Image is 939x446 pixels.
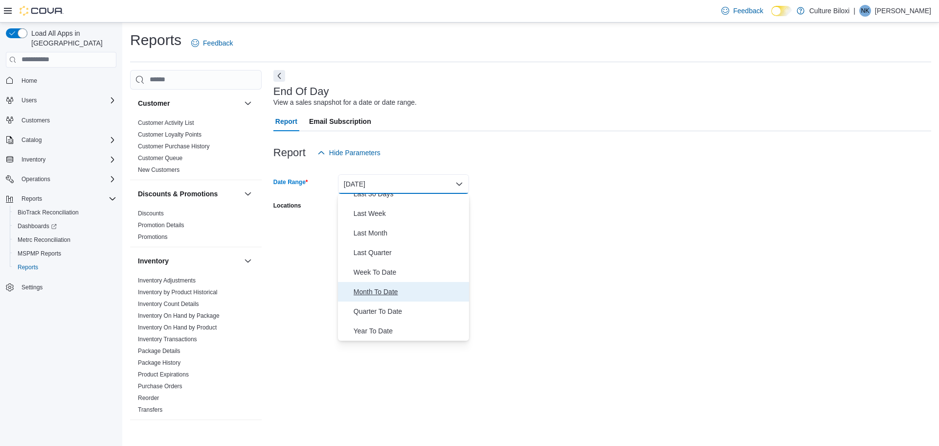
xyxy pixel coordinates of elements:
span: Reports [14,261,116,273]
h3: Customer [138,98,170,108]
span: Email Subscription [309,112,371,131]
a: Inventory On Hand by Package [138,312,220,319]
a: Metrc Reconciliation [14,234,74,246]
input: Dark Mode [771,6,792,16]
span: Customer Purchase History [138,142,210,150]
div: Customer [130,117,262,180]
div: Discounts & Promotions [130,208,262,247]
span: Catalog [18,134,116,146]
a: Inventory Adjustments [138,277,196,284]
span: Users [18,94,116,106]
a: Home [18,75,41,87]
button: Home [2,73,120,88]
div: View a sales snapshot for a date or date range. [273,97,417,108]
a: Customers [18,115,54,126]
label: Locations [273,202,301,210]
a: Inventory by Product Historical [138,289,218,296]
span: Home [18,74,116,87]
span: Inventory Transactions [138,335,197,343]
span: Metrc Reconciliation [18,236,70,244]
span: Reports [18,263,38,271]
a: Product Expirations [138,371,189,378]
a: Purchase Orders [138,383,182,390]
button: Next [273,70,285,82]
span: Feedback [733,6,763,16]
p: Culture Biloxi [809,5,850,17]
button: Reports [2,192,120,206]
span: Inventory On Hand by Product [138,324,217,331]
button: Catalog [18,134,45,146]
span: Week To Date [354,266,465,278]
span: Feedback [203,38,233,48]
button: Customer [138,98,240,108]
span: Reports [18,193,116,205]
span: MSPMP Reports [14,248,116,259]
div: Nathan King [859,5,871,17]
a: Promotions [138,234,168,240]
span: Customer Queue [138,154,182,162]
span: Dashboards [14,220,116,232]
h3: Report [273,147,306,159]
div: Inventory [130,275,262,420]
span: Year To Date [354,325,465,337]
span: Users [22,96,37,104]
a: Feedback [717,1,767,21]
a: MSPMP Reports [14,248,65,259]
span: Package Details [138,347,180,355]
span: Load All Apps in [GEOGRAPHIC_DATA] [27,28,116,48]
label: Date Range [273,178,308,186]
a: Reorder [138,395,159,401]
a: Package Details [138,348,180,354]
button: [DATE] [338,174,469,194]
button: MSPMP Reports [10,247,120,260]
span: Discounts [138,210,164,217]
a: Customer Loyalty Points [138,131,201,138]
button: Customers [2,113,120,127]
p: | [853,5,855,17]
span: Catalog [22,136,42,144]
a: Customer Purchase History [138,143,210,150]
span: Settings [22,283,43,291]
img: Cova [20,6,64,16]
h1: Reports [130,30,181,50]
button: Discounts & Promotions [242,188,254,200]
span: Operations [18,173,116,185]
span: Last Quarter [354,247,465,258]
a: Customer Activity List [138,119,194,126]
span: Product Expirations [138,371,189,378]
a: Inventory On Hand by Product [138,324,217,331]
span: Last Week [354,208,465,219]
a: Dashboards [14,220,61,232]
span: Operations [22,175,50,183]
span: Last 30 Days [354,188,465,200]
span: Customers [22,117,50,124]
a: Settings [18,282,46,293]
span: Customers [18,114,116,126]
span: Dashboards [18,222,57,230]
button: Operations [2,172,120,186]
a: Promotion Details [138,222,184,229]
button: Inventory [2,153,120,166]
button: Operations [18,173,54,185]
span: Quarter To Date [354,305,465,317]
h3: Discounts & Promotions [138,189,218,199]
span: Inventory [18,154,116,165]
a: Discounts [138,210,164,217]
button: Users [2,94,120,107]
span: Month To Date [354,286,465,298]
span: Promotion Details [138,221,184,229]
span: Promotions [138,233,168,241]
button: Hide Parameters [313,143,384,163]
a: New Customers [138,166,179,173]
span: Reports [22,195,42,203]
span: Reorder [138,394,159,402]
button: Discounts & Promotions [138,189,240,199]
button: Catalog [2,133,120,147]
button: Inventory [18,154,49,165]
span: Inventory Count Details [138,300,199,308]
button: Reports [10,260,120,274]
span: Report [275,112,297,131]
button: Metrc Reconciliation [10,233,120,247]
